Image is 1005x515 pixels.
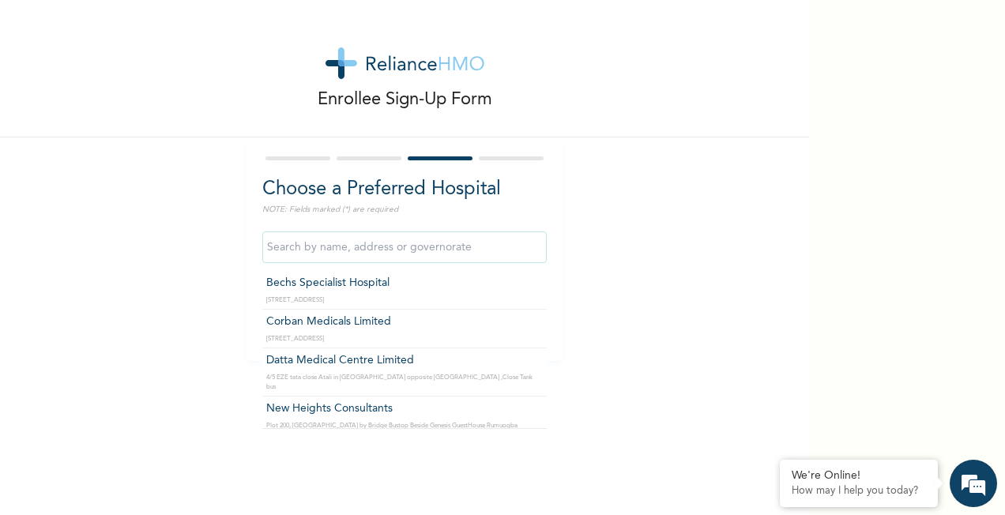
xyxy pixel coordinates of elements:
[262,175,547,204] h2: Choose a Preferred Hospital
[318,87,492,113] p: Enrollee Sign-Up Form
[266,314,543,330] p: Corban Medicals Limited
[266,275,543,291] p: Bechs Specialist Hospital
[326,47,484,79] img: logo
[792,485,926,498] p: How may I help you today?
[266,400,543,417] p: New Heights Consultants
[266,373,543,392] p: 4/5 EZE tata close Atali in [GEOGRAPHIC_DATA] opposite [GEOGRAPHIC_DATA] ,Close Tank bus
[792,469,926,483] div: We're Online!
[266,334,543,344] p: [STREET_ADDRESS]
[266,421,543,430] p: Plot 200, [GEOGRAPHIC_DATA] by Bridge Bustop Beside Genesis GuestHouse Rumuogba
[266,295,543,305] p: [STREET_ADDRESS]
[262,231,547,263] input: Search by name, address or governorate
[266,352,543,369] p: Datta Medical Centre Limited
[262,204,547,216] p: NOTE: Fields marked (*) are required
